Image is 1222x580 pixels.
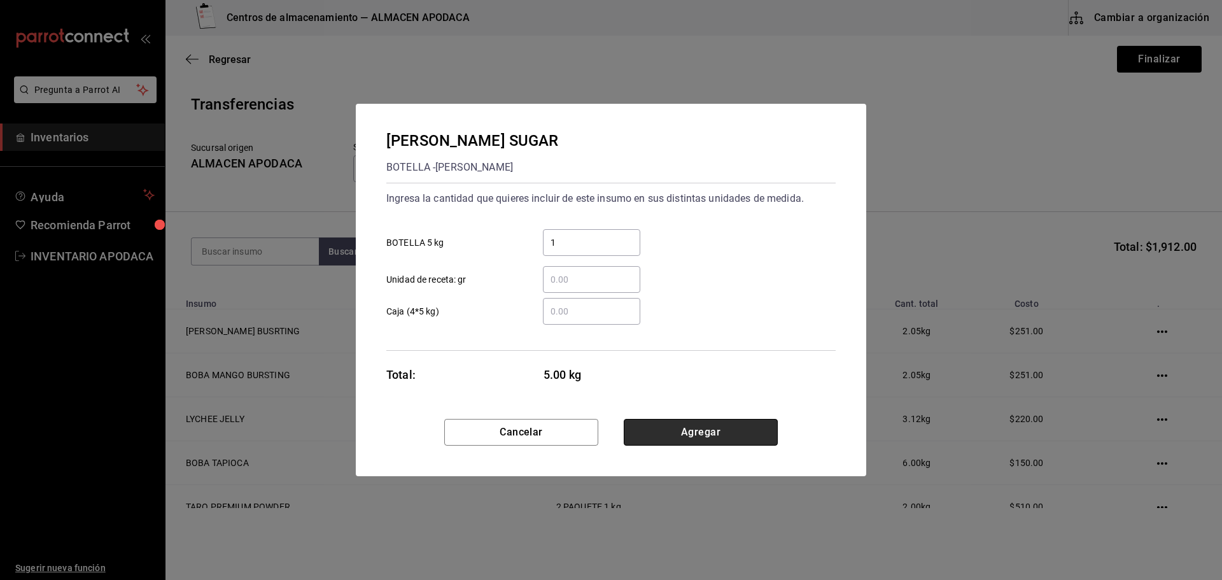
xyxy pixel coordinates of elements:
[624,419,778,446] button: Agregar
[386,188,836,209] div: Ingresa la cantidad que quieres incluir de este insumo en sus distintas unidades de medida.
[386,236,444,250] span: BOTELLA 5 kg
[543,304,640,319] input: Caja (4*5 kg)
[543,235,640,250] input: BOTELLA 5 kg
[386,366,416,383] div: Total:
[386,129,559,152] div: [PERSON_NAME] SUGAR
[444,419,598,446] button: Cancelar
[543,272,640,287] input: Unidad de receta: gr
[386,157,559,178] div: BOTELLA - [PERSON_NAME]
[386,273,467,286] span: Unidad de receta: gr
[544,366,641,383] span: 5.00 kg
[386,305,439,318] span: Caja (4*5 kg)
